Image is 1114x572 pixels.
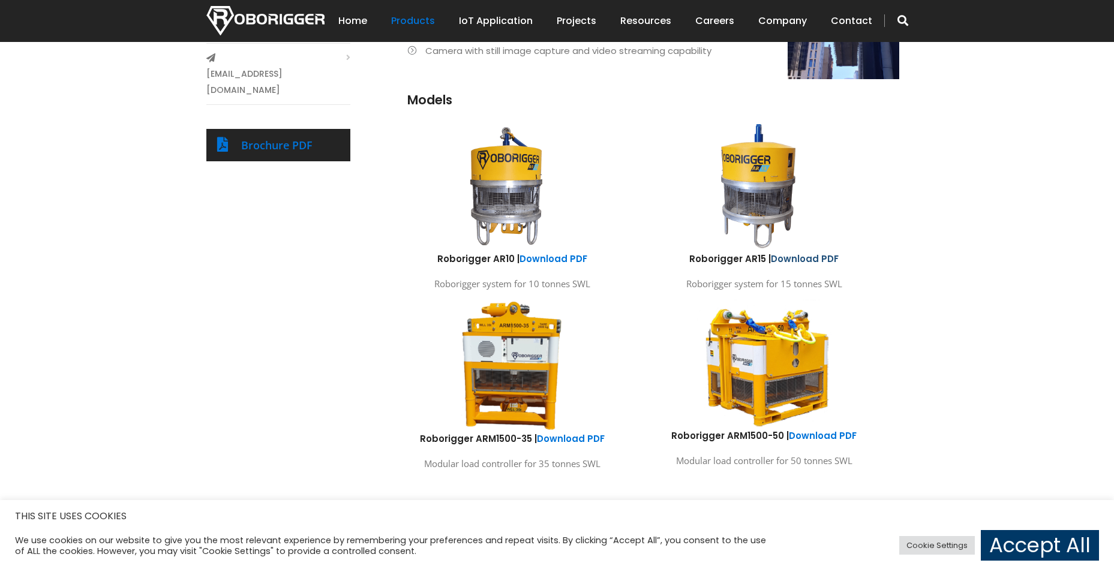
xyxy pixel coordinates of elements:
[758,2,807,40] a: Company
[459,2,533,40] a: IoT Application
[647,453,881,469] p: Modular load controller for 50 tonnes SWL
[395,432,629,445] h6: Roborigger ARM1500-35 |
[338,2,367,40] a: Home
[15,535,774,556] div: We use cookies on our website to give you the most relevant experience by remembering your prefer...
[647,429,881,442] h6: Roborigger ARM1500-50 |
[695,2,734,40] a: Careers
[537,432,605,445] a: Download PDF
[557,2,596,40] a: Projects
[206,6,325,35] img: Nortech
[395,276,629,292] p: Roborigger system for 10 tonnes SWL
[899,536,975,555] a: Cookie Settings
[241,138,313,152] a: Brochure PDF
[407,43,899,59] li: Camera with still image capture and video streaming capability
[789,429,857,442] a: Download PDF
[647,252,881,265] h6: Roborigger AR15 |
[771,252,839,265] a: Download PDF
[620,2,671,40] a: Resources
[520,252,587,265] a: Download PDF
[981,530,1099,561] a: Accept All
[395,252,629,265] h6: Roborigger AR10 |
[15,508,1099,524] h5: THIS SITE USES COOKIES
[395,456,629,472] p: Modular load controller for 35 tonnes SWL
[407,91,899,109] h3: Models
[831,2,872,40] a: Contact
[647,276,881,292] p: Roborigger system for 15 tonnes SWL
[391,2,435,40] a: Products
[206,66,350,98] a: [EMAIL_ADDRESS][DOMAIN_NAME]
